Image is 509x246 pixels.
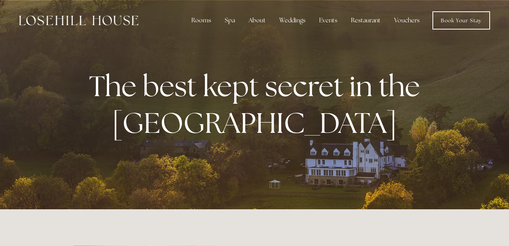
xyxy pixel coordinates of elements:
[219,13,241,28] div: Spa
[243,13,272,28] div: About
[432,11,490,30] a: Book Your Stay
[19,16,138,25] img: Losehill House
[89,67,426,142] strong: The best kept secret in the [GEOGRAPHIC_DATA]
[313,13,343,28] div: Events
[345,13,387,28] div: Restaurant
[273,13,312,28] div: Weddings
[185,13,217,28] div: Rooms
[388,13,426,28] a: Vouchers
